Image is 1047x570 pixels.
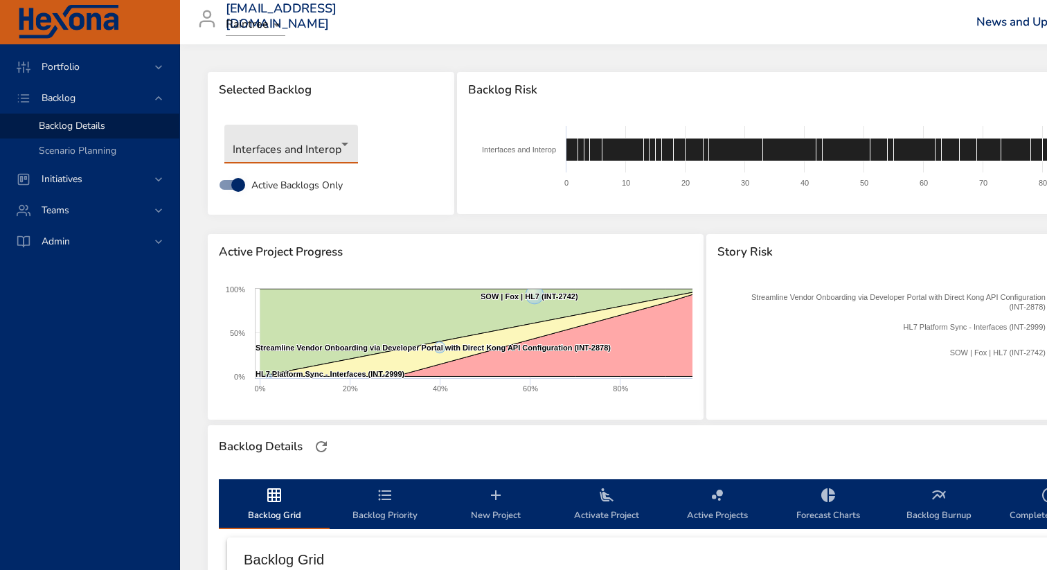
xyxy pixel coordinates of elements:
span: Active Backlogs Only [251,178,343,193]
span: Active Project Progress [219,245,692,259]
text: 20% [343,384,358,393]
span: Forecast Charts [781,487,875,524]
text: 40% [433,384,448,393]
span: Activate Project [560,487,654,524]
span: Initiatives [30,172,93,186]
text: 0% [255,384,266,393]
text: 50 [860,179,868,187]
div: Backlog Details [215,436,307,458]
span: Selected Backlog [219,83,443,97]
text: SOW | Fox | HL7 (INT-2742) [481,292,578,301]
div: Interfaces and Interop [224,125,358,163]
text: HL7 Platform Sync - Interfaces (INT-2999) [256,370,405,378]
text: Streamline Vendor Onboarding via Developer Portal with Direct Kong API Configuration (INT-2878) [256,344,611,352]
text: 0% [234,373,245,381]
text: 30 [741,179,749,187]
text: 50% [230,329,245,337]
img: Hexona [17,5,120,39]
text: 60% [523,384,538,393]
span: Backlog Grid [227,487,321,524]
text: 100% [226,285,245,294]
text: 10 [622,179,630,187]
span: Portfolio [30,60,91,73]
span: Backlog Priority [338,487,432,524]
text: 40 [800,179,809,187]
text: 60 [920,179,928,187]
span: Backlog Burnup [892,487,986,524]
text: Interfaces and Interop [482,145,556,154]
text: SOW | Fox | HL7 (INT-2742) [950,348,1046,357]
span: Active Projects [670,487,764,524]
text: 20 [681,179,690,187]
text: 70 [979,179,987,187]
h3: [EMAIL_ADDRESS][DOMAIN_NAME] [226,1,337,31]
text: Streamline Vendor Onboarding via Developer Portal with Direct Kong API Configuration (INT-2878) [752,293,1046,311]
span: Admin [30,235,81,248]
span: Backlog [30,91,87,105]
text: 80% [613,384,628,393]
text: 0 [564,179,569,187]
button: Refresh Page [311,436,332,457]
text: HL7 Platform Sync - Interfaces (INT-2999) [904,323,1046,331]
div: Raintree [226,14,285,36]
span: Teams [30,204,80,217]
span: Scenario Planning [39,144,116,157]
span: New Project [449,487,543,524]
span: Backlog Details [39,119,105,132]
text: 80 [1039,179,1047,187]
